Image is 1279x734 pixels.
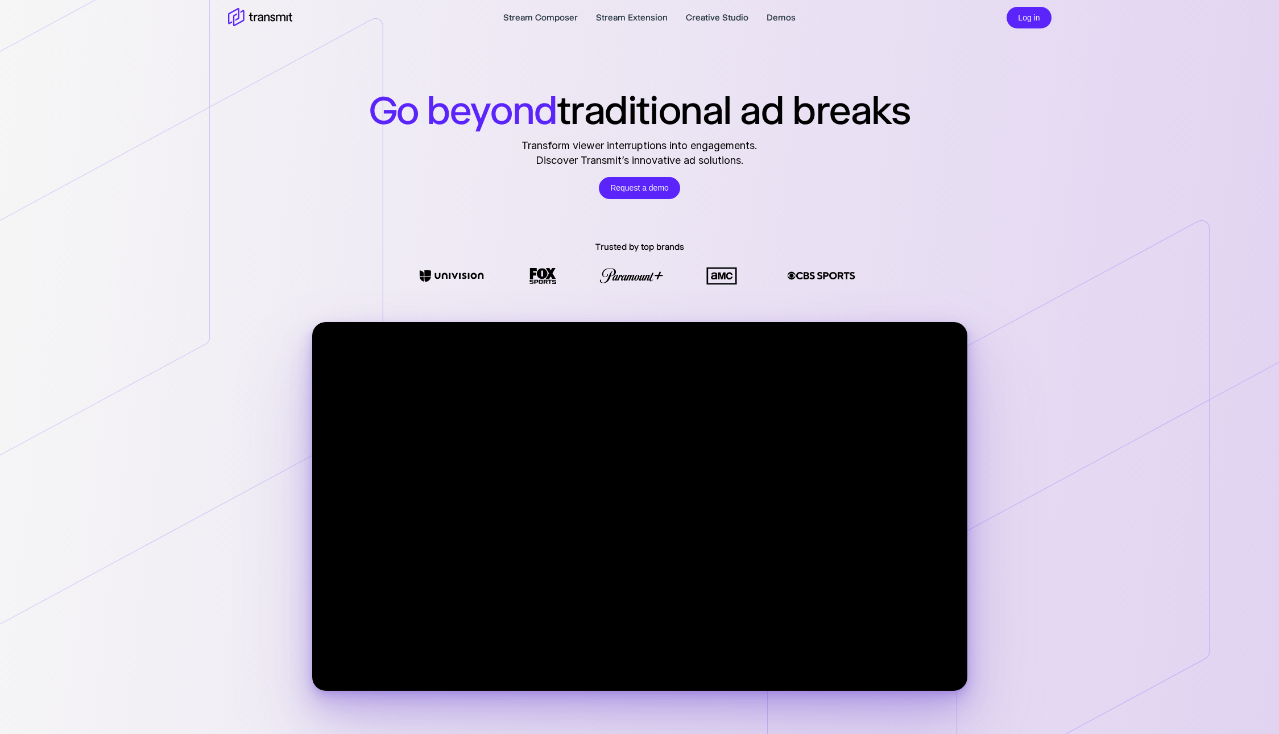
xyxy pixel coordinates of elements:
a: Request a demo [599,177,680,199]
span: Discover Transmit’s innovative ad solutions. [521,153,758,168]
h1: traditional ad breaks [369,86,910,134]
a: Demos [767,11,796,24]
p: Trusted by top brands [595,240,684,254]
a: Stream Composer [503,11,578,24]
button: Log in [1007,7,1051,29]
span: Transform viewer interruptions into engagements. [521,138,758,153]
a: Log in [1007,11,1051,22]
span: Go beyond [369,86,557,134]
a: Stream Extension [596,11,668,24]
a: Creative Studio [686,11,748,24]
